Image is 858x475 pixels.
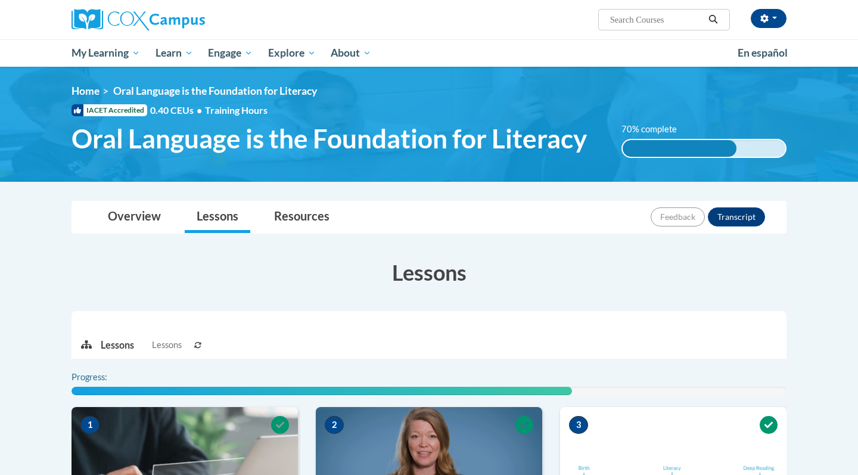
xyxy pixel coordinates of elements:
a: Overview [96,201,173,233]
button: Feedback [651,207,705,226]
span: About [331,46,371,60]
span: 0.40 CEUs [150,104,205,117]
input: Search Courses [609,13,704,27]
a: En español [730,41,795,66]
a: Explore [260,39,324,67]
button: Account Settings [751,9,786,28]
span: Learn [156,46,193,60]
div: 70% complete [623,140,736,157]
h3: Lessons [71,257,786,287]
img: Cox Campus [71,9,205,30]
span: 1 [80,416,100,434]
span: Lessons [152,339,182,352]
span: • [197,104,202,116]
span: Training Hours [205,104,268,116]
span: 3 [569,416,588,434]
span: Oral Language is the Foundation for Literacy [71,123,587,154]
p: Lessons [101,339,134,352]
span: IACET Accredited [71,104,147,116]
a: Cox Campus [71,9,298,30]
a: My Learning [64,39,148,67]
label: 70% complete [621,123,690,136]
button: Transcript [708,207,765,226]
span: 2 [325,416,344,434]
span: Oral Language is the Foundation for Literacy [113,85,317,97]
button: Search [704,13,722,27]
span: En español [738,46,788,59]
span: My Learning [71,46,140,60]
span: Engage [208,46,253,60]
div: Main menu [54,39,804,67]
label: Progress: [71,371,140,384]
span: Explore [268,46,316,60]
a: About [324,39,380,67]
a: Resources [262,201,341,233]
a: Learn [148,39,201,67]
a: Home [71,85,100,97]
a: Engage [200,39,260,67]
a: Lessons [185,201,250,233]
